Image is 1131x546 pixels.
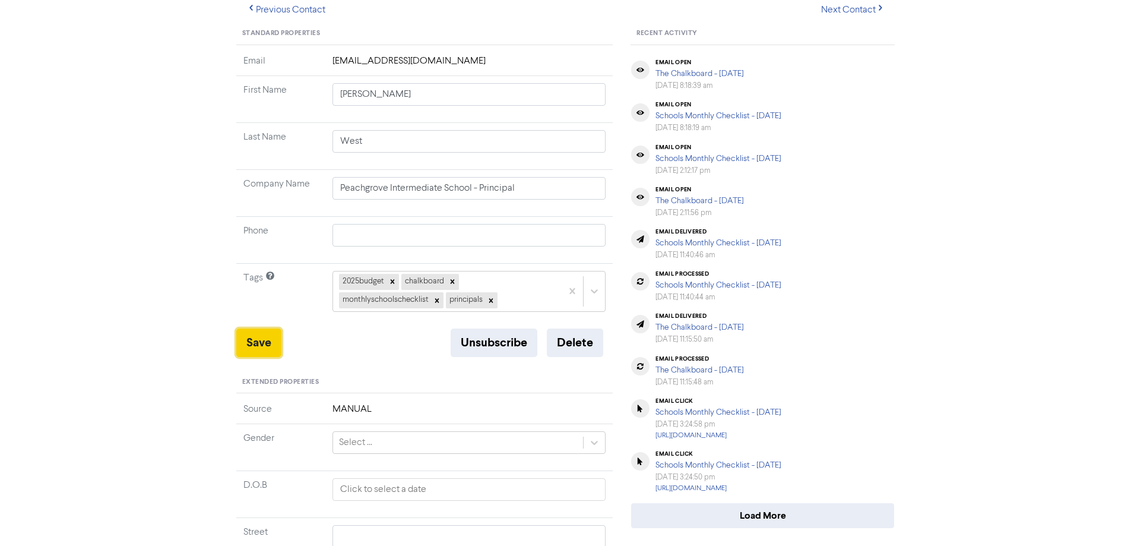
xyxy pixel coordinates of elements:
[655,432,727,439] a: [URL][DOMAIN_NAME]
[655,313,744,320] div: email delivered
[655,154,781,163] a: Schools Monthly Checklist - [DATE]
[655,122,781,134] div: [DATE] 8:18:19 am
[236,329,281,357] button: Save
[655,144,781,151] div: email open
[1072,489,1131,546] iframe: Chat Widget
[655,461,781,469] a: Schools Monthly Checklist - [DATE]
[655,70,744,78] a: The Chalkboard - [DATE]
[655,292,781,303] div: [DATE] 11:40:44 am
[655,250,781,261] div: [DATE] 11:40:46 am
[655,377,744,388] div: [DATE] 11:15:48 am
[655,101,781,108] div: email open
[236,123,325,170] td: Last Name
[236,264,325,329] td: Tags
[236,402,325,424] td: Source
[339,435,372,450] div: Select ...
[655,228,781,235] div: email delivered
[655,59,744,66] div: email open
[631,23,895,45] div: Recent Activity
[236,471,325,518] td: D.O.B
[655,397,781,405] div: email click
[236,76,325,123] td: First Name
[655,281,781,289] a: Schools Monthly Checklist - [DATE]
[655,239,781,247] a: Schools Monthly Checklist - [DATE]
[325,54,613,76] td: [EMAIL_ADDRESS][DOMAIN_NAME]
[655,207,744,219] div: [DATE] 2:11:56 pm
[655,450,781,457] div: email click
[655,334,744,345] div: [DATE] 11:15:50 am
[655,366,744,374] a: The Chalkboard - [DATE]
[655,472,781,483] div: [DATE] 3:24:50 pm
[401,274,446,289] div: chalkboard
[236,217,325,264] td: Phone
[655,355,744,362] div: email processed
[236,424,325,471] td: Gender
[655,323,744,332] a: The Chalkboard - [DATE]
[451,329,537,357] button: Unsubscribe
[236,371,613,394] div: Extended Properties
[655,112,781,120] a: Schools Monthly Checklist - [DATE]
[339,274,386,289] div: 2025budget
[332,478,606,501] input: Click to select a date
[547,329,603,357] button: Delete
[325,402,613,424] td: MANUAL
[446,292,484,308] div: principals
[655,270,781,277] div: email processed
[655,408,781,416] a: Schools Monthly Checklist - [DATE]
[655,485,727,492] a: [URL][DOMAIN_NAME]
[339,292,430,308] div: monthlyschoolschecklist
[655,197,744,205] a: The Chalkboard - [DATE]
[655,80,744,91] div: [DATE] 8:18:39 am
[631,503,894,528] button: Load More
[655,186,744,193] div: email open
[655,165,781,176] div: [DATE] 2:12:17 pm
[236,170,325,217] td: Company Name
[236,23,613,45] div: Standard Properties
[236,54,325,76] td: Email
[655,419,781,430] div: [DATE] 3:24:58 pm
